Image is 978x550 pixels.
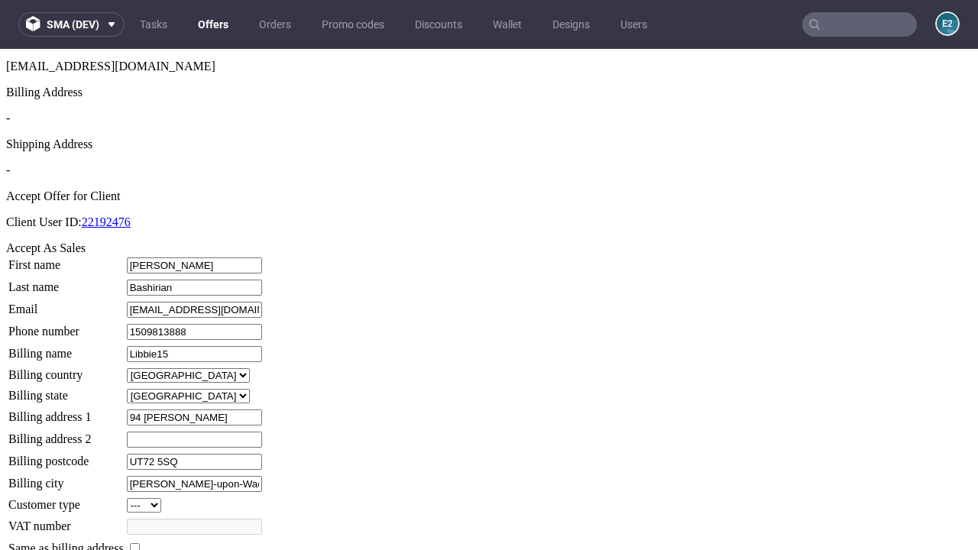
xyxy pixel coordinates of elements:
td: Last name [8,230,125,247]
button: sma (dev) [18,12,125,37]
span: [EMAIL_ADDRESS][DOMAIN_NAME] [6,11,215,24]
td: Billing name [8,296,125,314]
td: Billing postcode [8,404,125,422]
td: Billing state [8,339,125,355]
td: First name [8,208,125,225]
div: Billing Address [6,37,972,50]
a: 22192476 [82,167,131,180]
td: Same as billing address [8,491,125,508]
a: Tasks [131,12,176,37]
p: Client User ID: [6,167,972,180]
a: Designs [543,12,599,37]
td: Billing city [8,426,125,444]
td: Phone number [8,274,125,292]
a: Discounts [406,12,471,37]
a: Users [611,12,656,37]
span: sma (dev) [47,19,99,30]
a: Orders [250,12,300,37]
div: Accept As Sales [6,192,972,206]
figcaption: e2 [937,13,958,34]
td: Billing address 1 [8,360,125,377]
a: Offers [189,12,238,37]
a: Promo codes [313,12,393,37]
td: Customer type [8,448,125,464]
td: VAT number [8,469,125,487]
a: Wallet [484,12,531,37]
td: Email [8,252,125,270]
td: Billing country [8,319,125,335]
div: Accept Offer for Client [6,141,972,154]
span: - [6,115,10,128]
span: - [6,63,10,76]
td: Billing address 2 [8,382,125,400]
div: Shipping Address [6,89,972,102]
